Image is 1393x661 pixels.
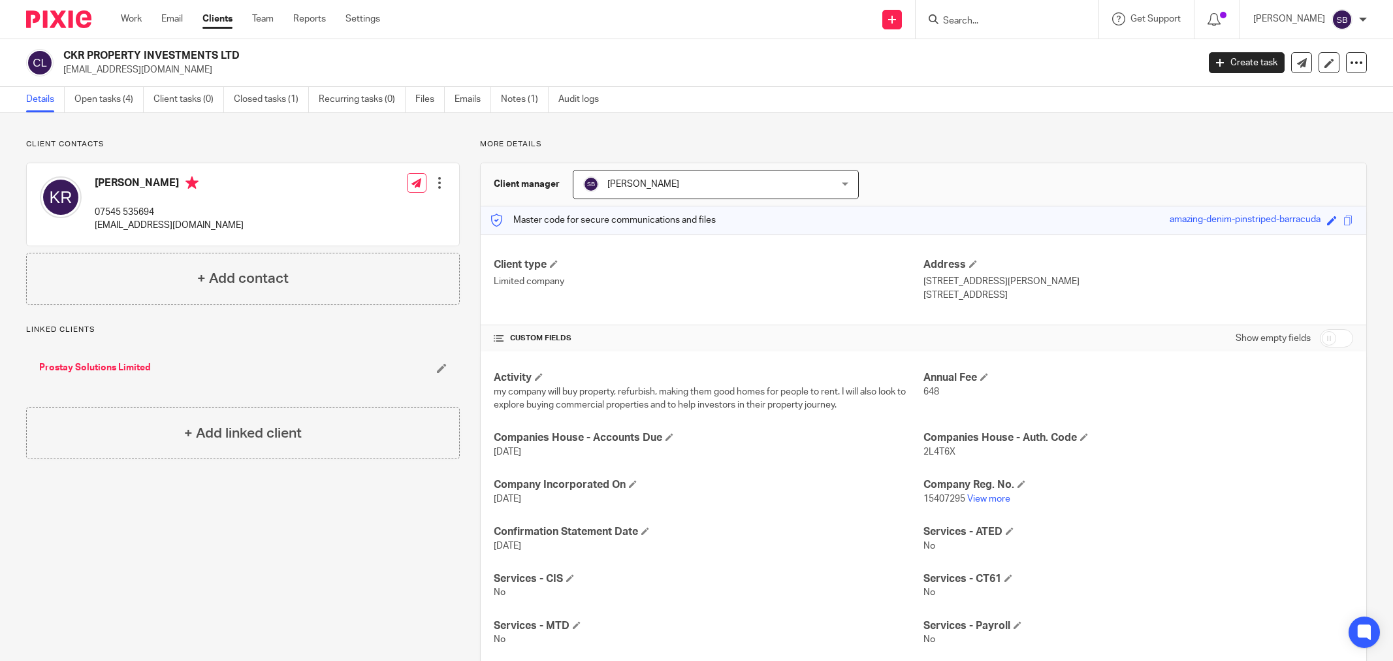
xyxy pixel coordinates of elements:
[95,176,244,193] h4: [PERSON_NAME]
[202,12,232,25] a: Clients
[923,371,1353,385] h4: Annual Fee
[455,87,491,112] a: Emails
[415,87,445,112] a: Files
[494,333,923,344] h4: CUSTOM FIELDS
[583,176,599,192] img: svg%3E
[185,176,199,189] i: Primary
[923,588,935,597] span: No
[501,87,549,112] a: Notes (1)
[494,494,521,504] span: [DATE]
[1332,9,1353,30] img: svg%3E
[184,423,302,443] h4: + Add linked client
[923,258,1353,272] h4: Address
[494,178,560,191] h3: Client manager
[26,10,91,28] img: Pixie
[923,635,935,644] span: No
[293,12,326,25] a: Reports
[494,541,521,551] span: [DATE]
[494,525,923,539] h4: Confirmation Statement Date
[494,635,505,644] span: No
[26,87,65,112] a: Details
[490,214,716,227] p: Master code for secure communications and files
[494,447,521,457] span: [DATE]
[494,619,923,633] h4: Services - MTD
[1236,332,1311,345] label: Show empty fields
[923,494,965,504] span: 15407295
[923,447,955,457] span: 2L4T6X
[923,525,1353,539] h4: Services - ATED
[494,588,505,597] span: No
[26,325,460,335] p: Linked clients
[923,619,1353,633] h4: Services - Payroll
[967,494,1010,504] a: View more
[1170,213,1321,228] div: amazing-denim-pinstriped-barracuda
[607,180,679,189] span: [PERSON_NAME]
[345,12,380,25] a: Settings
[26,139,460,150] p: Client contacts
[1209,52,1285,73] a: Create task
[923,478,1353,492] h4: Company Reg. No.
[197,268,289,289] h4: + Add contact
[494,275,923,288] p: Limited company
[63,49,964,63] h2: CKR PROPERTY INVESTMENTS LTD
[40,176,82,218] img: svg%3E
[39,361,151,374] a: Prostay Solutions Limited
[319,87,406,112] a: Recurring tasks (0)
[121,12,142,25] a: Work
[153,87,224,112] a: Client tasks (0)
[494,572,923,586] h4: Services - CIS
[923,431,1353,445] h4: Companies House - Auth. Code
[494,431,923,445] h4: Companies House - Accounts Due
[494,371,923,385] h4: Activity
[923,541,935,551] span: No
[923,289,1353,302] p: [STREET_ADDRESS]
[1253,12,1325,25] p: [PERSON_NAME]
[494,478,923,492] h4: Company Incorporated On
[494,387,906,410] span: my company will buy property, refurbish, making them good homes for people to rent. I will also l...
[494,258,923,272] h4: Client type
[234,87,309,112] a: Closed tasks (1)
[923,275,1353,288] p: [STREET_ADDRESS][PERSON_NAME]
[480,139,1367,150] p: More details
[942,16,1059,27] input: Search
[161,12,183,25] a: Email
[558,87,609,112] a: Audit logs
[74,87,144,112] a: Open tasks (4)
[252,12,274,25] a: Team
[1130,14,1181,24] span: Get Support
[95,219,244,232] p: [EMAIL_ADDRESS][DOMAIN_NAME]
[63,63,1189,76] p: [EMAIL_ADDRESS][DOMAIN_NAME]
[923,572,1353,586] h4: Services - CT61
[95,206,244,219] p: 07545 535694
[923,387,939,396] span: 648
[26,49,54,76] img: svg%3E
